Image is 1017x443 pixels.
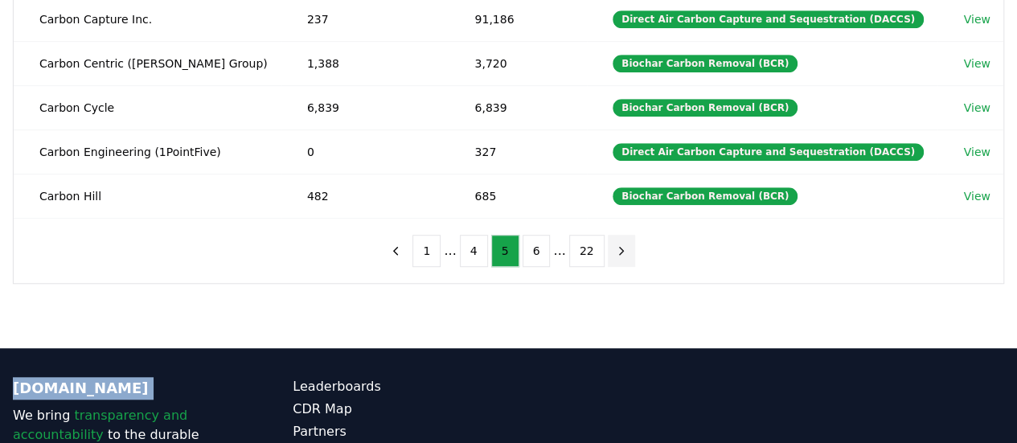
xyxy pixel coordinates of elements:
[613,187,798,205] div: Biochar Carbon Removal (BCR)
[281,174,449,218] td: 482
[449,174,587,218] td: 685
[963,188,990,204] a: View
[382,235,409,267] button: previous page
[608,235,635,267] button: next page
[293,400,508,419] a: CDR Map
[569,235,605,267] button: 22
[613,143,924,161] div: Direct Air Carbon Capture and Sequestration (DACCS)
[13,408,187,442] span: transparency and accountability
[444,241,456,260] li: ...
[963,55,990,72] a: View
[449,41,587,85] td: 3,720
[14,174,281,218] td: Carbon Hill
[14,129,281,174] td: Carbon Engineering (1PointFive)
[460,235,488,267] button: 4
[963,144,990,160] a: View
[449,129,587,174] td: 327
[281,129,449,174] td: 0
[293,377,508,396] a: Leaderboards
[293,422,508,441] a: Partners
[491,235,519,267] button: 5
[553,241,565,260] li: ...
[281,85,449,129] td: 6,839
[14,41,281,85] td: Carbon Centric ([PERSON_NAME] Group)
[523,235,551,267] button: 6
[963,11,990,27] a: View
[963,100,990,116] a: View
[613,55,798,72] div: Biochar Carbon Removal (BCR)
[449,85,587,129] td: 6,839
[281,41,449,85] td: 1,388
[13,377,228,400] p: [DOMAIN_NAME]
[14,85,281,129] td: Carbon Cycle
[613,10,924,28] div: Direct Air Carbon Capture and Sequestration (DACCS)
[613,99,798,117] div: Biochar Carbon Removal (BCR)
[412,235,441,267] button: 1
